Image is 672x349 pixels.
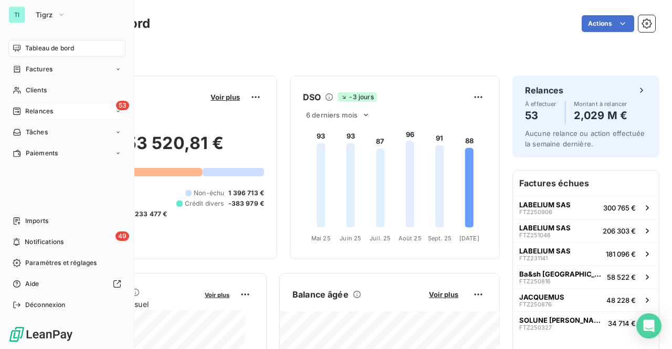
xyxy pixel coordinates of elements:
[8,276,125,292] a: Aide
[36,10,53,19] span: Tigrz
[513,171,659,196] h6: Factures échues
[603,204,636,212] span: 300 765 €
[513,265,659,288] button: Ba&sh [GEOGRAPHIC_DATA]FTZ25081658 522 €
[115,231,129,241] span: 49
[519,247,571,255] span: LABELIUM SAS
[26,65,52,74] span: Factures
[513,288,659,311] button: JACQUEMUSFTZ25087648 228 €
[525,107,556,124] h4: 53
[202,290,233,299] button: Voir plus
[25,107,53,116] span: Relances
[519,232,551,238] span: FTZ251046
[519,316,604,324] span: SOLUNE [PERSON_NAME]
[574,107,627,124] h4: 2,029 M €
[370,235,391,242] tspan: Juil. 25
[519,278,551,284] span: FTZ250816
[428,235,451,242] tspan: Sept. 25
[132,209,167,219] span: -233 477 €
[519,224,571,232] span: LABELIUM SAS
[519,200,571,209] span: LABELIUM SAS
[25,44,74,53] span: Tableau de bord
[606,296,636,304] span: 48 228 €
[26,86,47,95] span: Clients
[306,111,358,119] span: 6 derniers mois
[26,128,48,137] span: Tâches
[311,235,331,242] tspan: Mai 25
[292,288,349,301] h6: Balance âgée
[519,270,603,278] span: Ba&sh [GEOGRAPHIC_DATA]
[398,235,422,242] tspan: Août 25
[116,101,129,110] span: 53
[8,326,73,343] img: Logo LeanPay
[519,209,552,215] span: FTZ250906
[25,237,64,247] span: Notifications
[608,319,636,327] span: 34 714 €
[429,290,458,299] span: Voir plus
[228,188,264,198] span: 1 396 713 €
[340,235,361,242] tspan: Juin 25
[519,324,552,331] span: FTZ250327
[603,227,636,235] span: 206 303 €
[194,188,224,198] span: Non-échu
[426,290,461,299] button: Voir plus
[8,6,25,23] div: TI
[207,92,243,102] button: Voir plus
[525,84,563,97] h6: Relances
[185,199,224,208] span: Crédit divers
[228,199,265,208] span: -383 979 €
[205,291,229,299] span: Voir plus
[459,235,479,242] tspan: [DATE]
[582,15,634,32] button: Actions
[25,300,66,310] span: Déconnexion
[513,242,659,265] button: LABELIUM SASFTZ231141181 096 €
[513,196,659,219] button: LABELIUM SASFTZ250906300 765 €
[25,279,39,289] span: Aide
[525,101,556,107] span: À effectuer
[25,258,97,268] span: Paramètres et réglages
[519,255,548,261] span: FTZ231141
[519,293,564,301] span: JACQUEMUS
[636,313,661,339] div: Open Intercom Messenger
[303,91,321,103] h6: DSO
[59,133,264,164] h2: 3 353 520,81 €
[513,219,659,242] button: LABELIUM SASFTZ251046206 303 €
[519,301,552,308] span: FTZ250876
[338,92,376,102] span: -3 jours
[211,93,240,101] span: Voir plus
[26,149,58,158] span: Paiements
[607,273,636,281] span: 58 522 €
[574,101,627,107] span: Montant à relancer
[606,250,636,258] span: 181 096 €
[525,129,645,148] span: Aucune relance ou action effectuée la semaine dernière.
[513,311,659,334] button: SOLUNE [PERSON_NAME]FTZ25032734 714 €
[25,216,48,226] span: Imports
